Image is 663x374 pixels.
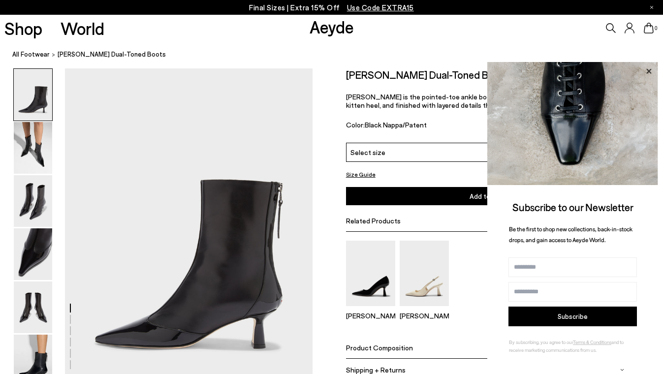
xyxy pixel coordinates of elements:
[14,69,52,121] img: Sila Dual-Toned Boots - Image 1
[4,20,42,37] a: Shop
[346,241,395,306] img: Zandra Pointed Pumps
[400,241,449,306] img: Fernanda Slingback Pumps
[509,225,632,244] span: Be the first to shop new collections, back-in-stock drops, and gain access to Aeyde World.
[346,217,401,225] span: Related Products
[14,175,52,227] img: Sila Dual-Toned Boots - Image 3
[346,187,630,205] button: Add to Cart
[346,366,406,374] span: Shipping + Returns
[346,93,630,109] p: [PERSON_NAME] is the pointed-toe ankle boot defined by a T-Bar detail, lifted by a slim kitten he...
[350,147,385,157] span: Select size
[509,339,573,345] span: By subscribing, you agree to our
[346,168,376,181] button: Size Guide
[346,299,395,320] a: Zandra Pointed Pumps [PERSON_NAME]
[58,49,166,60] span: [PERSON_NAME] Dual-Toned Boots
[400,312,449,320] p: [PERSON_NAME]
[644,23,654,33] a: 0
[14,228,52,280] img: Sila Dual-Toned Boots - Image 4
[12,49,50,60] a: All Footwear
[310,16,354,37] a: Aeyde
[346,68,509,81] h2: [PERSON_NAME] Dual-Toned Boots
[61,20,104,37] a: World
[573,339,611,345] a: Terms & Conditions
[14,122,52,174] img: Sila Dual-Toned Boots - Image 2
[14,281,52,333] img: Sila Dual-Toned Boots - Image 5
[400,299,449,320] a: Fernanda Slingback Pumps [PERSON_NAME]
[346,312,395,320] p: [PERSON_NAME]
[346,121,586,132] div: Color:
[346,343,413,352] span: Product Composition
[508,307,637,326] button: Subscribe
[654,26,659,31] span: 0
[365,121,427,129] span: Black Nappa/Patent
[620,367,625,372] img: svg%3E
[470,192,506,200] span: Add to Cart
[249,1,414,14] p: Final Sizes | Extra 15% Off
[487,62,658,185] img: ca3f721fb6ff708a270709c41d776025.jpg
[512,201,633,213] span: Subscribe to our Newsletter
[347,3,414,12] span: Navigate to /collections/ss25-final-sizes
[12,41,663,68] nav: breadcrumb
